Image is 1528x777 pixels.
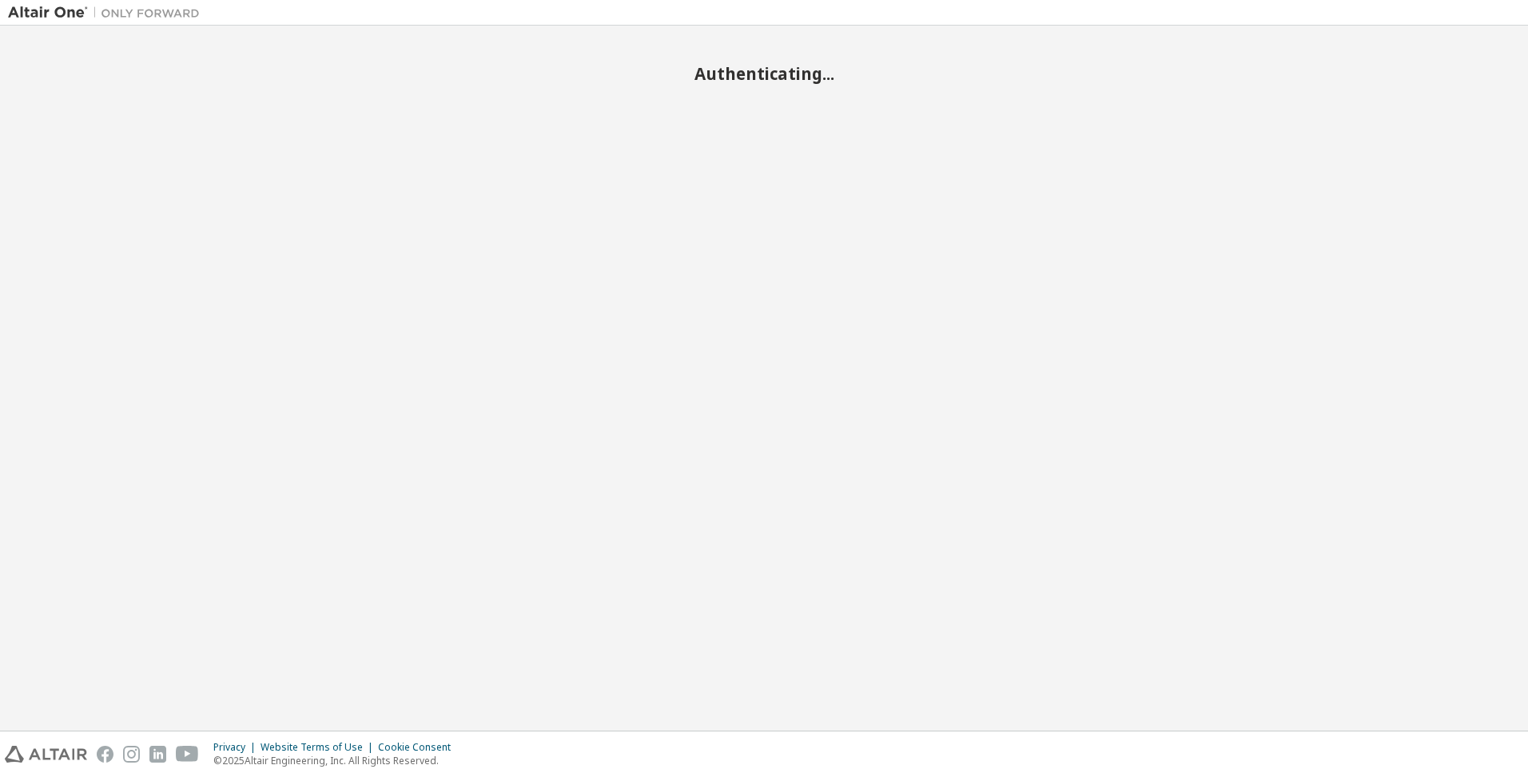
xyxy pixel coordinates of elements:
p: © 2025 Altair Engineering, Inc. All Rights Reserved. [213,754,460,767]
h2: Authenticating... [8,63,1520,84]
img: facebook.svg [97,746,113,763]
img: youtube.svg [176,746,199,763]
img: altair_logo.svg [5,746,87,763]
div: Website Terms of Use [261,741,378,754]
div: Privacy [213,741,261,754]
img: instagram.svg [123,746,140,763]
img: Altair One [8,5,208,21]
img: linkedin.svg [149,746,166,763]
div: Cookie Consent [378,741,460,754]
